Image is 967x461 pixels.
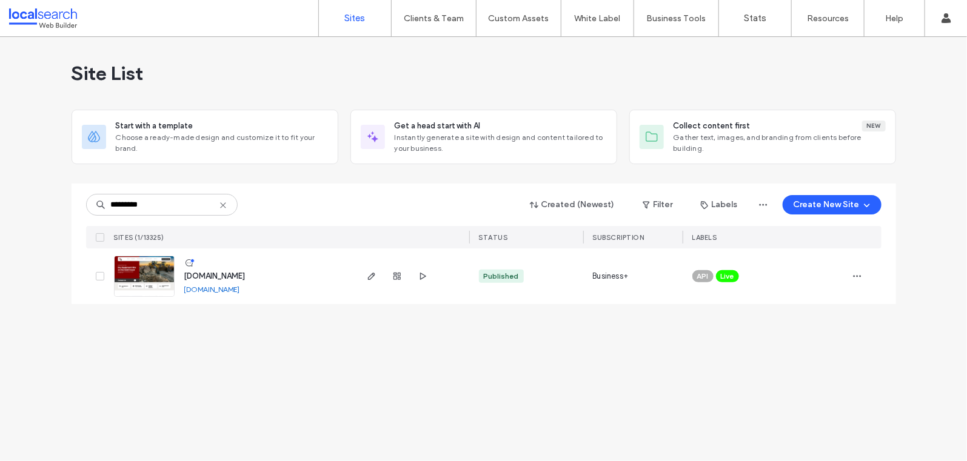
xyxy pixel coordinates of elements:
[807,13,849,24] label: Resources
[744,13,766,24] label: Stats
[783,195,882,214] button: Create New Site
[575,13,621,24] label: White Label
[629,110,896,164] div: Collect content firstNewGather text, images, and branding from clients before building.
[674,120,751,132] span: Collect content first
[28,8,53,19] span: Help
[484,271,519,282] div: Published
[184,285,240,294] a: [DOMAIN_NAME]
[479,233,508,242] span: STATUS
[395,132,607,154] span: Instantly generate a site with design and content tailored to your business.
[395,120,481,132] span: Get a head start with AI
[721,271,734,282] span: Live
[631,195,685,214] button: Filter
[404,13,464,24] label: Clients & Team
[350,110,617,164] div: Get a head start with AIInstantly generate a site with design and content tailored to your business.
[345,13,366,24] label: Sites
[674,132,886,154] span: Gather text, images, and branding from clients before building.
[886,13,904,24] label: Help
[116,132,328,154] span: Choose a ready-made design and customize it to fit your brand.
[690,195,749,214] button: Labels
[647,13,706,24] label: Business Tools
[697,271,709,282] span: API
[692,233,717,242] span: LABELS
[593,233,644,242] span: SUBSCRIPTION
[520,195,626,214] button: Created (Newest)
[184,271,246,280] a: [DOMAIN_NAME]
[593,270,629,282] span: Business+
[116,120,193,132] span: Start with a template
[489,13,549,24] label: Custom Assets
[862,121,886,131] div: New
[72,110,338,164] div: Start with a templateChoose a ready-made design and customize it to fit your brand.
[72,61,144,85] span: Site List
[114,233,165,242] span: SITES (1/13325)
